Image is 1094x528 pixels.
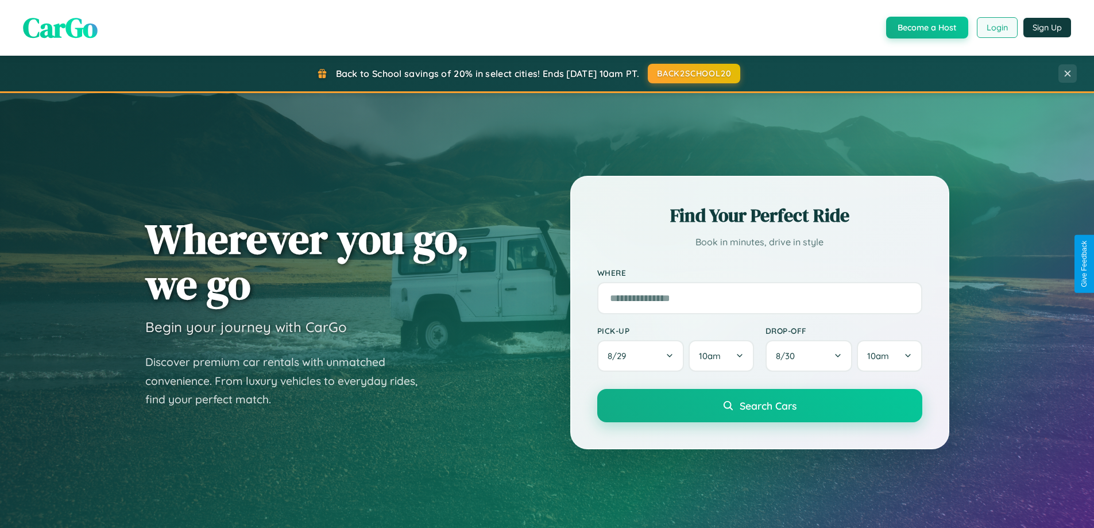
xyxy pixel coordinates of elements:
button: Become a Host [886,17,968,38]
button: Search Cars [597,389,922,422]
button: Sign Up [1023,18,1071,37]
h1: Wherever you go, we go [145,216,469,307]
span: 8 / 29 [608,350,632,361]
button: BACK2SCHOOL20 [648,64,740,83]
span: 10am [867,350,889,361]
h3: Begin your journey with CarGo [145,318,347,336]
h2: Find Your Perfect Ride [597,203,922,228]
button: 10am [689,340,753,372]
span: Search Cars [740,399,797,412]
button: 10am [857,340,922,372]
p: Discover premium car rentals with unmatched convenience. From luxury vehicles to everyday rides, ... [145,353,432,409]
button: 8/30 [766,340,853,372]
span: 8 / 30 [776,350,801,361]
span: Back to School savings of 20% in select cities! Ends [DATE] 10am PT. [336,68,639,79]
div: Give Feedback [1080,241,1088,287]
label: Pick-up [597,326,754,336]
span: 10am [699,350,721,361]
label: Drop-off [766,326,922,336]
button: 8/29 [597,340,685,372]
label: Where [597,268,922,278]
span: CarGo [23,9,98,47]
p: Book in minutes, drive in style [597,234,922,250]
button: Login [977,17,1018,38]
